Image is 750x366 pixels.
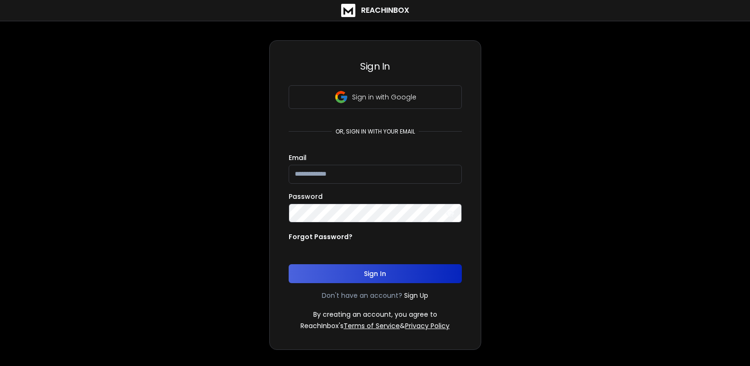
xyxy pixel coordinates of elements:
[313,310,437,319] p: By creating an account, you agree to
[289,193,323,200] label: Password
[332,128,419,135] p: or, sign in with your email
[361,5,409,16] h1: ReachInbox
[404,291,428,300] a: Sign Up
[300,321,450,330] p: ReachInbox's &
[405,321,450,330] a: Privacy Policy
[289,60,462,73] h3: Sign In
[341,4,355,17] img: logo
[289,264,462,283] button: Sign In
[289,85,462,109] button: Sign in with Google
[289,232,353,241] p: Forgot Password?
[341,4,409,17] a: ReachInbox
[344,321,400,330] a: Terms of Service
[352,92,416,102] p: Sign in with Google
[289,154,307,161] label: Email
[322,291,402,300] p: Don't have an account?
